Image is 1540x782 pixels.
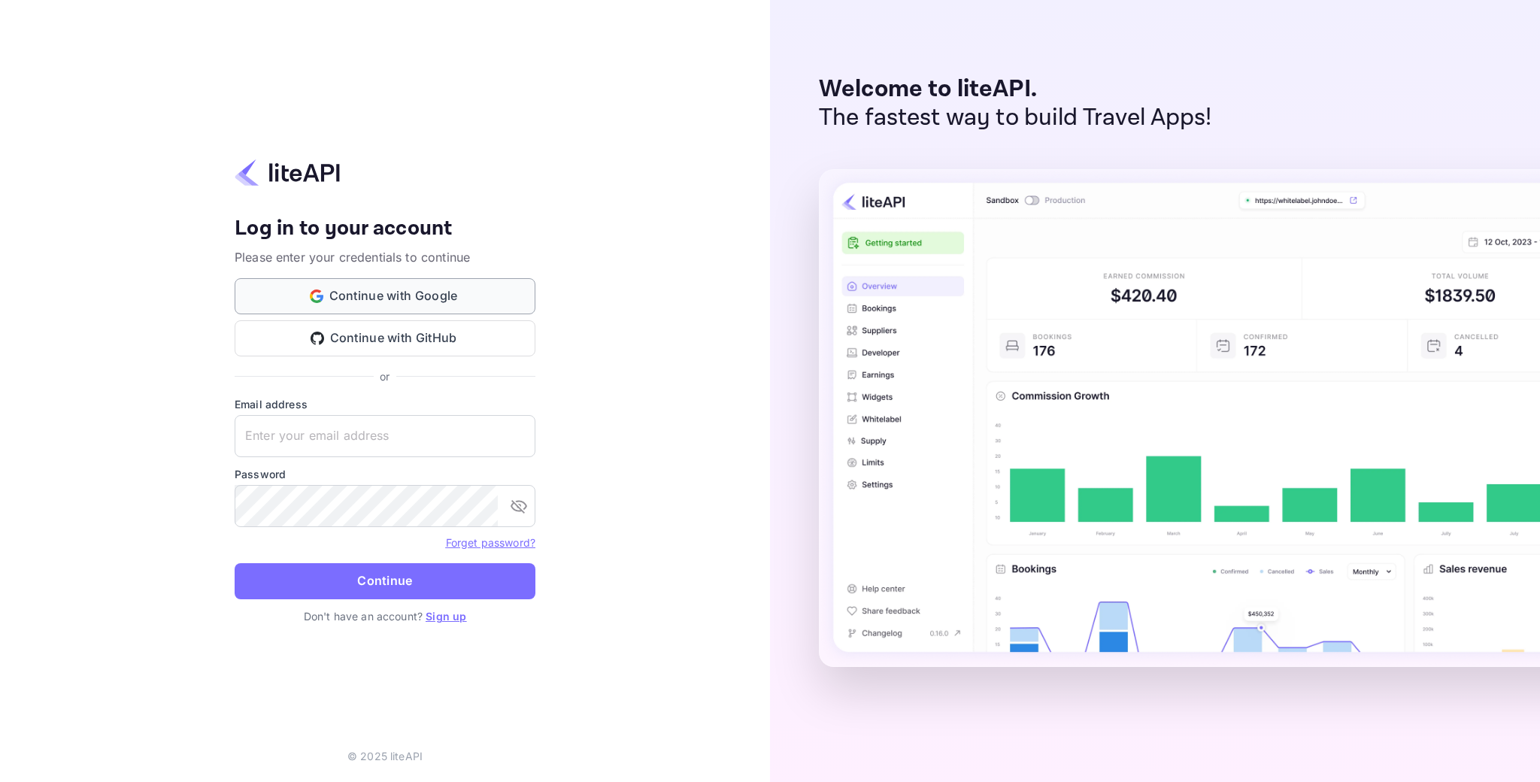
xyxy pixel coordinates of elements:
[235,415,535,457] input: Enter your email address
[819,75,1212,104] p: Welcome to liteAPI.
[235,320,535,356] button: Continue with GitHub
[380,368,390,384] p: or
[426,610,466,623] a: Sign up
[235,608,535,624] p: Don't have an account?
[446,535,535,550] a: Forget password?
[504,491,534,521] button: toggle password visibility
[347,748,423,764] p: © 2025 liteAPI
[235,158,340,187] img: liteapi
[819,104,1212,132] p: The fastest way to build Travel Apps!
[446,536,535,549] a: Forget password?
[235,396,535,412] label: Email address
[235,278,535,314] button: Continue with Google
[235,216,535,242] h4: Log in to your account
[235,563,535,599] button: Continue
[235,466,535,482] label: Password
[235,248,535,266] p: Please enter your credentials to continue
